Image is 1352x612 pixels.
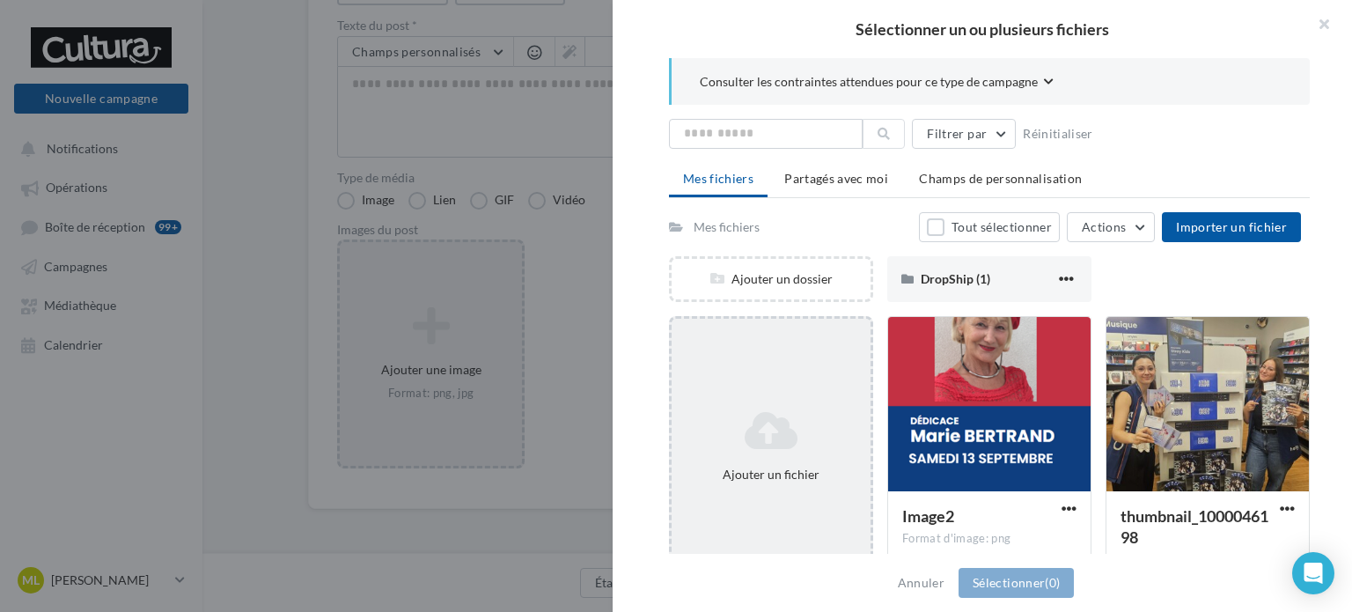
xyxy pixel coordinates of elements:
span: Actions [1082,219,1126,234]
span: Importer un fichier [1176,219,1287,234]
button: Tout sélectionner [919,212,1060,242]
span: Consulter les contraintes attendues pour ce type de campagne [700,73,1038,91]
h2: Sélectionner un ou plusieurs fichiers [641,21,1324,37]
button: Annuler [891,572,952,594]
button: Sélectionner(0) [959,568,1074,598]
span: Champs de personnalisation [919,171,1082,186]
button: Filtrer par [912,119,1016,149]
span: Image2 [902,506,954,526]
div: Ajouter un dossier [672,270,871,288]
span: Mes fichiers [683,171,753,186]
button: Importer un fichier [1162,212,1301,242]
div: Format d'image: png [902,531,1076,547]
span: (0) [1045,575,1060,590]
div: Mes fichiers [694,218,760,236]
div: Open Intercom Messenger [1292,552,1334,594]
div: Ajouter un fichier [679,466,863,483]
button: Consulter les contraintes attendues pour ce type de campagne [700,72,1054,94]
span: thumbnail_1000046198 [1121,506,1268,547]
span: Partagés avec moi [784,171,888,186]
div: Format d'image: jpg [1121,552,1295,568]
button: Actions [1067,212,1155,242]
span: DropShip (1) [921,271,990,286]
button: Réinitialiser [1016,123,1100,144]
